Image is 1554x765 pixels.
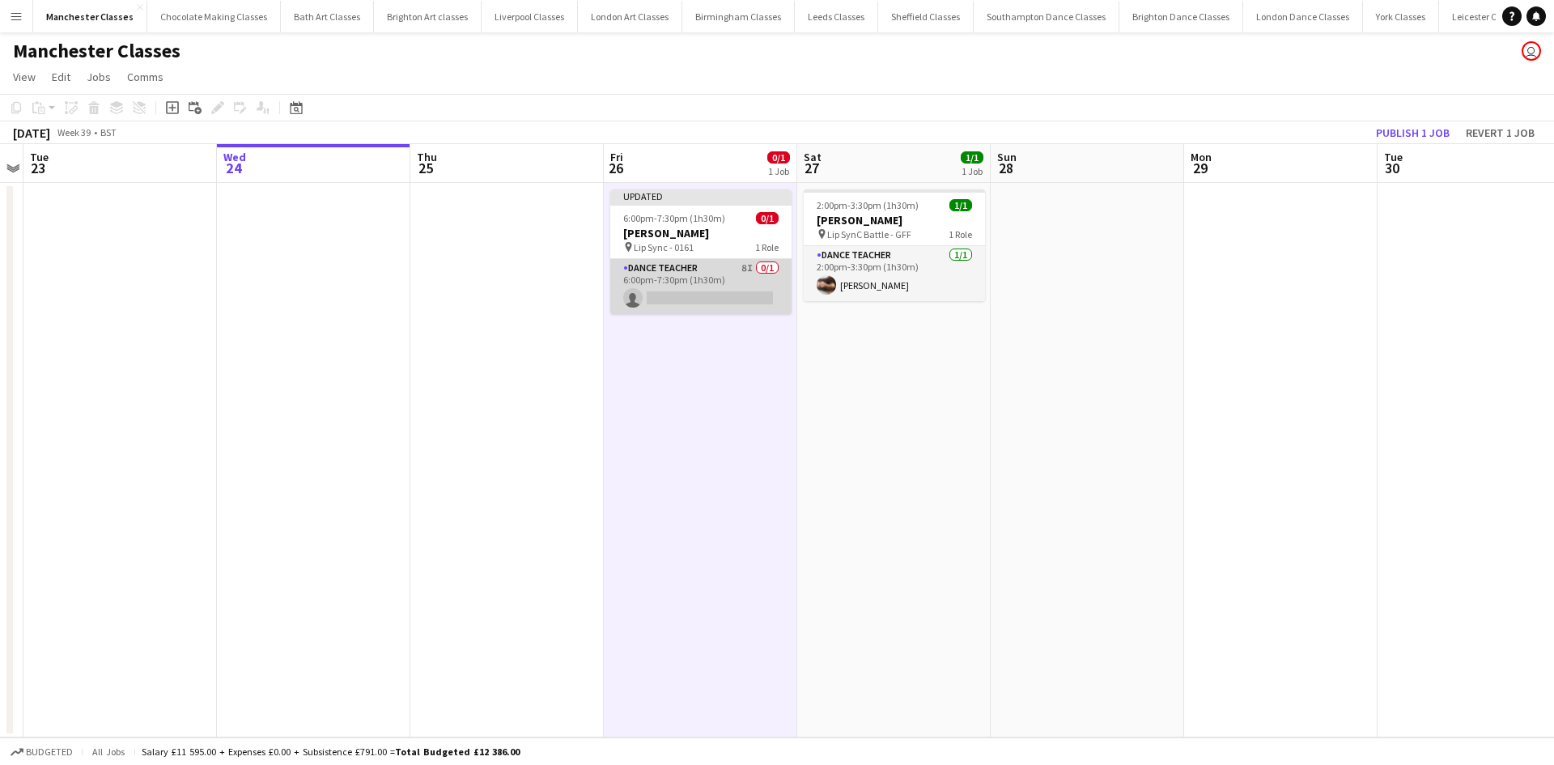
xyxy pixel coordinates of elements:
span: 0/1 [767,151,790,164]
a: Edit [45,66,77,87]
div: 1 Job [768,165,789,177]
span: 1 Role [949,228,972,240]
span: All jobs [89,746,128,758]
span: 29 [1188,159,1212,177]
button: Manchester Classes [33,1,147,32]
button: Chocolate Making Classes [147,1,281,32]
a: Comms [121,66,170,87]
span: 25 [414,159,437,177]
div: BST [100,126,117,138]
a: Jobs [80,66,117,87]
button: Liverpool Classes [482,1,578,32]
span: Lip SynC Battle - GFF [827,228,911,240]
div: Updated [610,189,792,202]
span: 1 Role [755,241,779,253]
span: Comms [127,70,163,84]
h3: [PERSON_NAME] [610,226,792,240]
span: 23 [28,159,49,177]
app-job-card: 2:00pm-3:30pm (1h30m)1/1[PERSON_NAME] Lip SynC Battle - GFF1 RoleDance Teacher1/12:00pm-3:30pm (1... [804,189,985,301]
button: Publish 1 job [1369,122,1456,143]
button: Budgeted [8,743,75,761]
span: View [13,70,36,84]
button: Bath Art Classes [281,1,374,32]
button: Birmingham Classes [682,1,795,32]
span: 1/1 [961,151,983,164]
button: Leeds Classes [795,1,878,32]
span: 28 [995,159,1017,177]
a: View [6,66,42,87]
button: Leicester Classes [1439,1,1535,32]
span: Thu [417,150,437,164]
button: Brighton Art classes [374,1,482,32]
span: 6:00pm-7:30pm (1h30m) [623,212,725,224]
app-job-card: Updated6:00pm-7:30pm (1h30m)0/1[PERSON_NAME] Lip Sync - 01611 RoleDance Teacher8I0/16:00pm-7:30pm... [610,189,792,314]
div: [DATE] [13,125,50,141]
app-card-role: Dance Teacher1/12:00pm-3:30pm (1h30m)[PERSON_NAME] [804,246,985,301]
span: Edit [52,70,70,84]
app-user-avatar: VOSH Limited [1522,41,1541,61]
span: 1/1 [949,199,972,211]
button: Brighton Dance Classes [1119,1,1243,32]
span: Wed [223,150,246,164]
span: Fri [610,150,623,164]
button: Southampton Dance Classes [974,1,1119,32]
span: 26 [608,159,623,177]
h1: Manchester Classes [13,39,180,63]
span: Lip Sync - 0161 [634,241,694,253]
span: 24 [221,159,246,177]
span: Tue [30,150,49,164]
div: 1 Job [962,165,983,177]
span: 30 [1382,159,1403,177]
span: 2:00pm-3:30pm (1h30m) [817,199,919,211]
button: London Art Classes [578,1,682,32]
span: Sun [997,150,1017,164]
button: Sheffield Classes [878,1,974,32]
span: 27 [801,159,822,177]
div: Salary £11 595.00 + Expenses £0.00 + Subsistence £791.00 = [142,746,520,758]
button: York Classes [1363,1,1439,32]
button: London Dance Classes [1243,1,1363,32]
span: Mon [1191,150,1212,164]
button: Revert 1 job [1459,122,1541,143]
span: Tue [1384,150,1403,164]
span: Sat [804,150,822,164]
span: Jobs [87,70,111,84]
span: Week 39 [53,126,94,138]
span: Total Budgeted £12 386.00 [395,746,520,758]
h3: [PERSON_NAME] [804,213,985,227]
span: Budgeted [26,746,73,758]
span: 0/1 [756,212,779,224]
app-card-role: Dance Teacher8I0/16:00pm-7:30pm (1h30m) [610,259,792,314]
